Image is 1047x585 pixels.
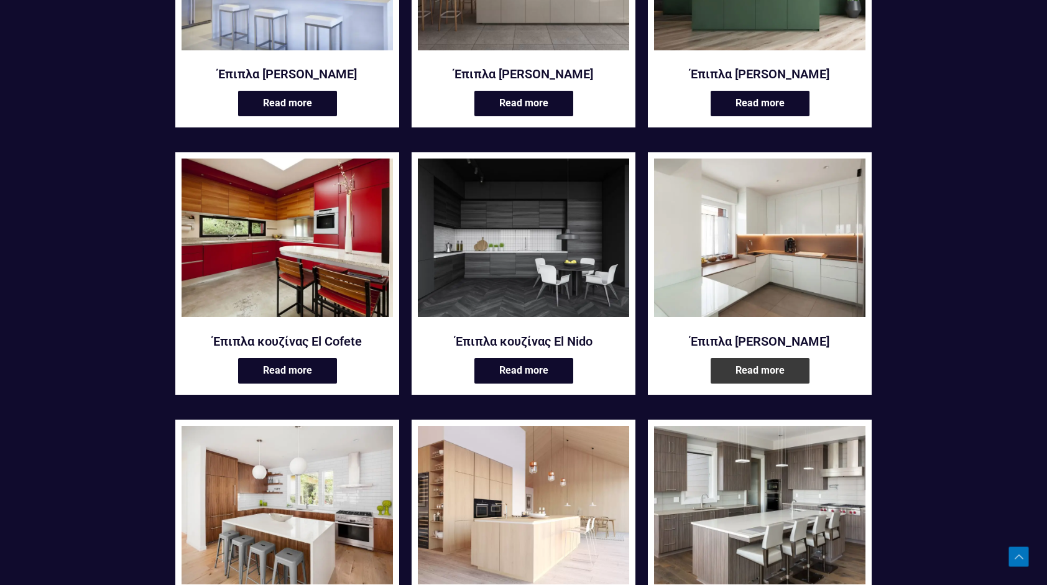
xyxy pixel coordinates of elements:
[418,66,629,82] a: Έπιπλα [PERSON_NAME]
[654,159,865,317] img: Hoddevik κουζίνα
[711,358,809,384] a: Read more about “Έπιπλα κουζίνας Hoddevik”
[182,66,393,82] a: Έπιπλα [PERSON_NAME]
[654,66,865,82] a: Έπιπλα [PERSON_NAME]
[238,358,337,384] a: Read more about “Έπιπλα κουζίνας El Cofete”
[182,333,393,349] a: Έπιπλα κουζίνας El Cofete
[711,91,809,116] a: Read more about “Έπιπλα κουζίνας El Castillo”
[474,91,573,116] a: Read more about “Έπιπλα κουζίνας Celebes”
[238,91,337,116] a: Read more about “Έπιπλα κουζίνας Bondi”
[474,358,573,384] a: Read more about “Έπιπλα κουζίνας El Nido”
[654,333,865,349] a: Έπιπλα [PERSON_NAME]
[654,159,865,325] a: Έπιπλα κουζίνας Hoddevik
[182,159,393,325] a: Έπιπλα κουζίνας El Cofete
[418,333,629,349] a: Έπιπλα κουζίνας El Nido
[418,159,629,325] a: Έπιπλα κουζίνας El Nido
